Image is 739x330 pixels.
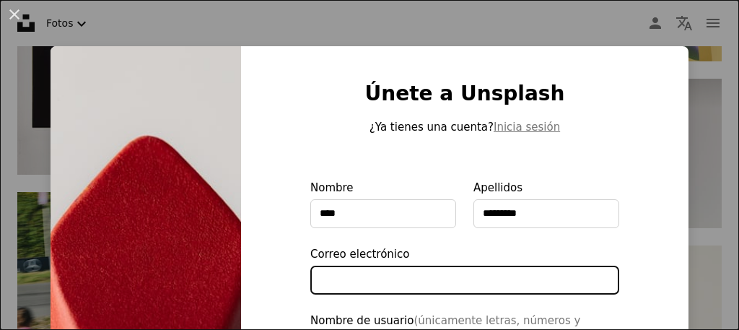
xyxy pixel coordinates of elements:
label: Nombre [310,179,456,228]
input: Correo electrónico [310,266,619,295]
p: ¿Ya tienes una cuenta? [310,118,619,136]
h1: Únete a Unsplash [310,81,619,107]
label: Correo electrónico [310,246,619,295]
input: Apellidos [473,199,619,228]
button: Inicia sesión [494,118,560,136]
label: Apellidos [473,179,619,228]
input: Nombre [310,199,456,228]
